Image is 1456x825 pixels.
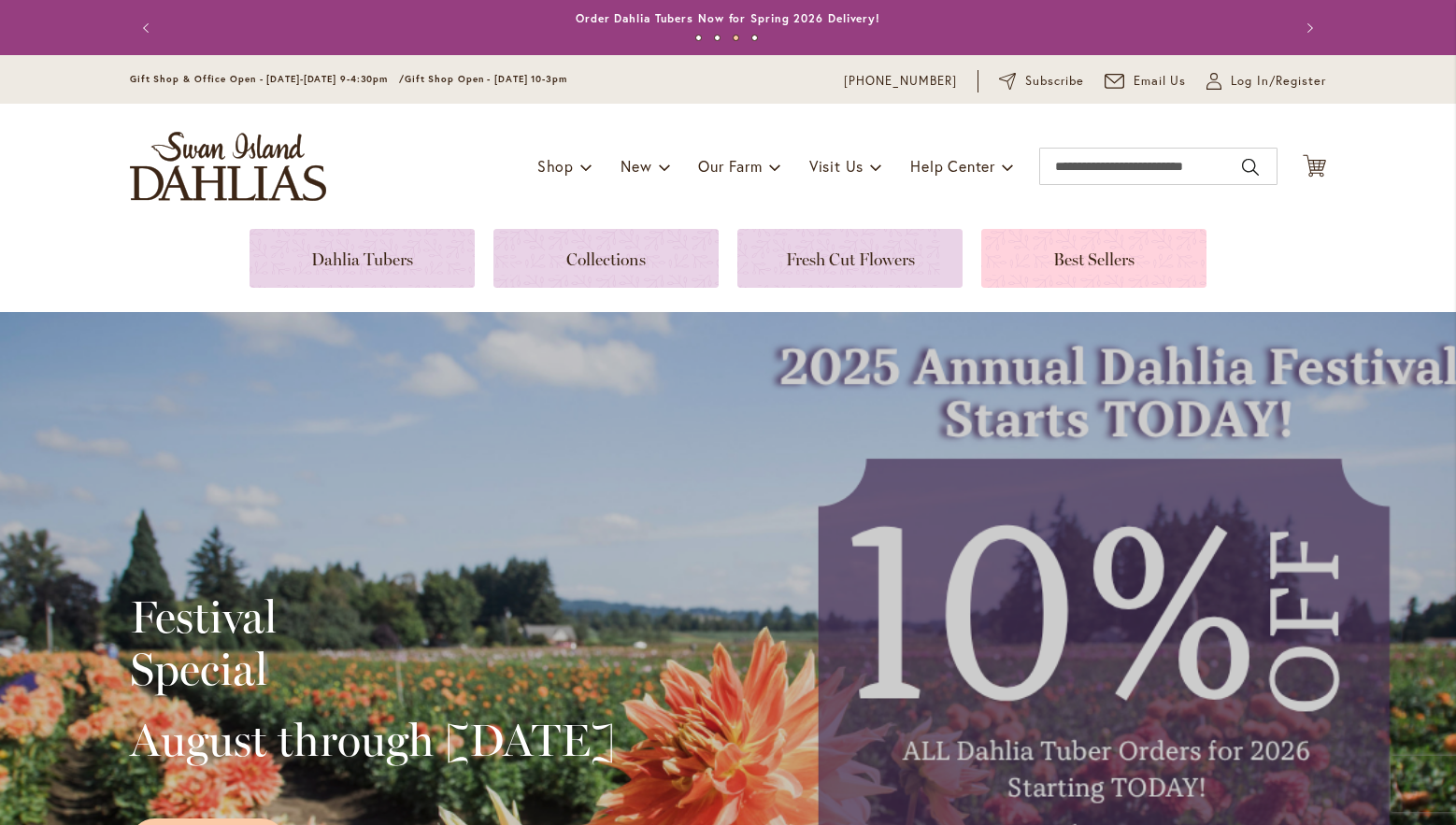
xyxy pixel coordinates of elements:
[809,156,864,176] span: Visit Us
[537,156,574,176] span: Shop
[130,9,167,47] button: Previous
[405,73,567,85] span: Gift Shop Open - [DATE] 10-3pm
[714,35,721,41] button: 2 of 4
[130,132,326,201] a: store logo
[130,590,615,695] h2: Festival Special
[1134,72,1187,91] span: Email Us
[733,35,739,41] button: 3 of 4
[910,156,995,176] span: Help Center
[576,11,880,25] a: Order Dahlia Tubers Now for Spring 2026 Delivery!
[621,156,651,176] span: New
[698,156,762,176] span: Our Farm
[1105,72,1187,91] a: Email Us
[130,714,615,766] h2: August through [DATE]
[1206,72,1326,91] a: Log In/Register
[844,72,957,91] a: [PHONE_NUMBER]
[1289,9,1326,47] button: Next
[1025,72,1084,91] span: Subscribe
[999,72,1084,91] a: Subscribe
[751,35,758,41] button: 4 of 4
[130,73,405,85] span: Gift Shop & Office Open - [DATE]-[DATE] 9-4:30pm /
[1231,72,1326,91] span: Log In/Register
[695,35,702,41] button: 1 of 4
